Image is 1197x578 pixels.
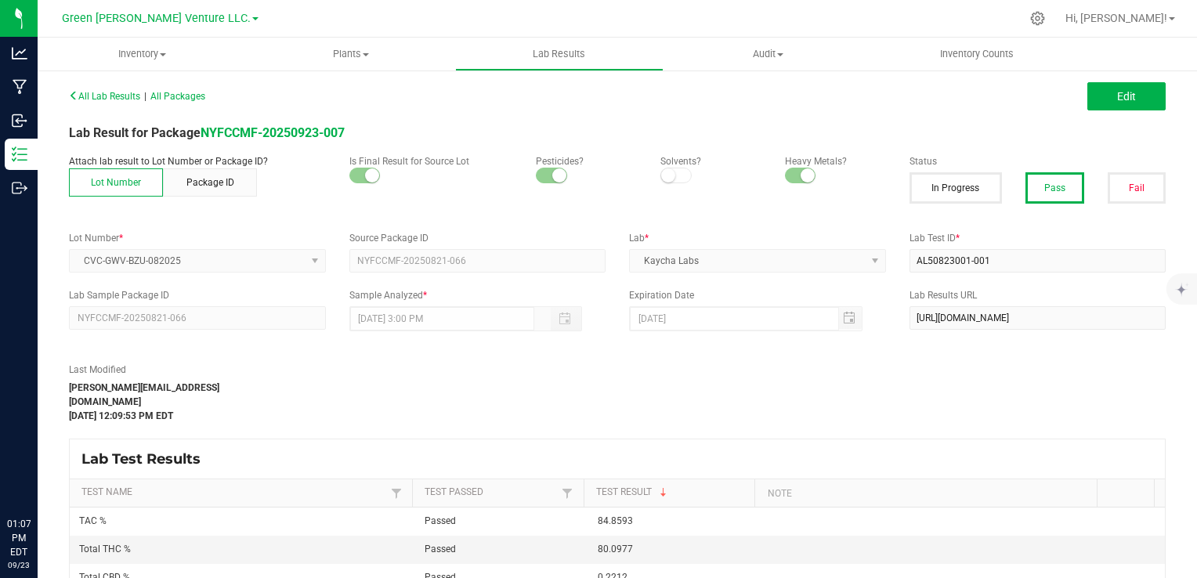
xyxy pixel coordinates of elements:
span: Audit [664,47,871,61]
a: Inventory Counts [873,38,1081,70]
inline-svg: Analytics [12,45,27,61]
p: Attach lab result to Lot Number or Package ID? [69,154,326,168]
label: Lab Test ID [910,231,1166,245]
span: Inventory Counts [919,47,1035,61]
th: Note [754,479,1097,508]
a: Inventory [38,38,246,70]
p: 01:07 PM EDT [7,517,31,559]
a: Filter [558,483,577,503]
iframe: Resource center [16,453,63,500]
span: Total THC % [79,544,131,555]
span: Lab Result for Package [69,125,345,140]
p: Pesticides? [536,154,637,168]
span: Plants [247,47,454,61]
label: Lot Number [69,231,326,245]
label: Status [910,154,1166,168]
span: Hi, [PERSON_NAME]! [1065,12,1167,24]
span: 80.0977 [598,544,633,555]
span: Lab Results [512,47,606,61]
label: Lab [629,231,886,245]
button: Fail [1108,172,1166,204]
span: All Packages [150,91,205,102]
strong: [DATE] 12:09:53 PM EDT [69,410,173,421]
label: Sample Analyzed [349,288,606,302]
label: Source Package ID [349,231,606,245]
label: Lab Sample Package ID [69,288,326,302]
inline-svg: Manufacturing [12,79,27,95]
div: Manage settings [1028,11,1047,26]
a: Test ResultSortable [596,486,749,499]
span: Passed [425,544,456,555]
a: Test NameSortable [81,486,386,499]
p: Is Final Result for Source Lot [349,154,512,168]
span: Sortable [657,486,670,499]
span: | [144,91,146,102]
inline-svg: Inventory [12,146,27,162]
button: Edit [1087,82,1166,110]
button: Pass [1025,172,1083,204]
inline-svg: Inbound [12,113,27,128]
span: 84.8593 [598,515,633,526]
span: Green [PERSON_NAME] Venture LLC. [62,12,251,25]
a: Audit [664,38,872,70]
label: Last Modified [69,363,255,377]
span: Passed [425,515,456,526]
span: Lab Test Results [81,450,212,468]
span: Inventory [38,47,246,61]
a: Plants [246,38,454,70]
span: TAC % [79,515,107,526]
button: Package ID [163,168,257,197]
a: NYFCCMF-20250923-007 [201,125,345,140]
button: Lot Number [69,168,163,197]
a: Test PassedSortable [425,486,558,499]
p: 09/23 [7,559,31,571]
p: Solvents? [660,154,761,168]
a: Lab Results [455,38,664,70]
label: Expiration Date [629,288,886,302]
inline-svg: Outbound [12,180,27,196]
span: All Lab Results [69,91,140,102]
button: In Progress [910,172,1003,204]
p: Heavy Metals? [785,154,886,168]
a: Filter [387,483,406,503]
strong: [PERSON_NAME][EMAIL_ADDRESS][DOMAIN_NAME] [69,382,219,407]
span: Edit [1117,90,1136,103]
label: Lab Results URL [910,288,1166,302]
